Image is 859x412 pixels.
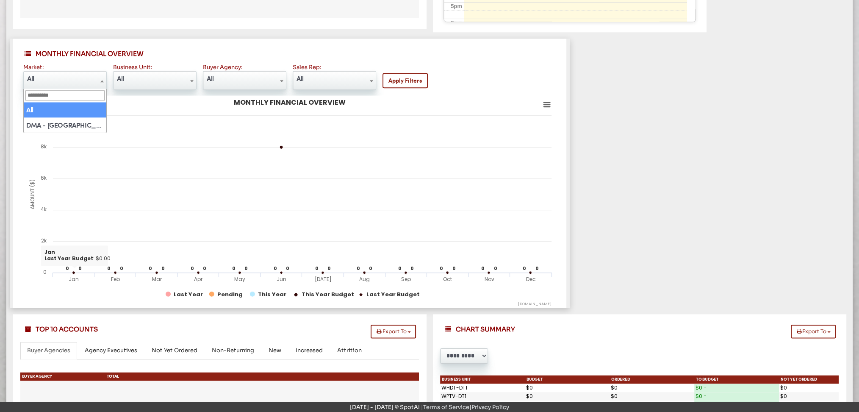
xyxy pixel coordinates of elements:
[43,268,47,276] tspan: 0
[369,265,372,272] tspan: 0
[203,64,242,70] label: Buyer Agency:
[23,71,107,90] span: All
[525,401,610,409] div: $0
[69,276,79,283] tspan: Jan
[523,265,526,272] tspan: 0
[471,404,509,411] a: Privacy Policy
[234,276,245,283] tspan: May
[337,347,362,354] span: Attrition
[27,347,70,354] span: Buyer Agencies
[232,265,236,272] tspan: 0
[277,276,286,283] tspan: Jun
[302,290,354,298] tspan: This Year Budget
[22,374,53,380] span: Buyer Agency
[610,384,694,392] div: $0
[23,64,44,70] label: Market:
[41,174,47,181] tspan: 6k
[217,290,243,298] tspan: Pending
[423,404,469,411] a: Terms of Service
[315,265,319,272] tspan: 0
[526,377,543,383] span: Budget
[449,20,464,25] div: 6pm
[212,347,254,354] span: Non-Returning
[203,71,286,90] span: All
[526,276,535,283] tspan: Dec
[234,97,346,107] tspan: Monthly Financial Overview
[696,401,706,408] span: $0 ↑
[440,265,443,272] tspan: 0
[274,265,277,272] tspan: 0
[296,347,323,354] span: Increased
[23,50,144,58] span: MONTHLY FINANCIAL OVERVIEW
[696,384,706,391] span: $0 ↑
[440,384,525,392] div: WHDT-DT1
[359,276,370,283] tspan: Aug
[194,276,203,283] tspan: Apr
[293,72,376,85] span: All
[518,301,551,306] text: [DOMAIN_NAME]
[293,64,321,70] label: Sales Rep:
[24,102,106,117] li: All
[484,276,494,283] tspan: Nov
[174,290,203,298] tspan: Last Year
[535,265,539,272] tspan: 0
[401,276,411,283] tspan: Sep
[114,72,196,85] span: All
[410,265,414,272] tspan: 0
[286,265,289,272] tspan: 0
[85,347,137,354] span: Agency Executives
[481,265,485,272] tspan: 0
[29,179,36,209] tspan: Amount ($)
[78,265,82,272] tspan: 0
[440,392,525,401] div: WPTV-DT1
[152,276,162,283] tspan: Mar
[149,265,152,272] tspan: 0
[371,325,416,338] button: Export To
[398,265,402,272] tspan: 0
[111,276,120,283] tspan: Feb
[161,265,165,272] tspan: 0
[781,377,817,383] span: Not Yet Ordered
[66,265,69,272] tspan: 0
[152,347,197,354] span: Not Yet Ordered
[610,401,694,409] div: $0
[41,206,47,213] tspan: 4k
[525,384,610,392] div: $0
[452,265,456,272] tspan: 0
[696,393,706,400] span: $0 ↑
[327,265,331,272] tspan: 0
[611,377,630,383] span: Ordered
[41,143,47,150] tspan: 8k
[357,265,360,272] tspan: 0
[443,325,515,333] span: CHART SUMMARY
[315,276,332,283] tspan: [DATE]
[113,64,152,70] label: Business Unit:
[382,73,428,88] button: Apply Filters
[203,265,206,272] tspan: 0
[107,265,111,272] tspan: 0
[258,290,286,298] tspan: This Year
[41,237,47,244] tspan: 2k
[443,276,452,283] tspan: Oct
[269,347,281,354] span: New
[120,265,123,272] tspan: 0
[366,290,420,298] tspan: Last Year Budget
[293,71,376,90] span: All
[440,401,525,409] div: WPTV-DT2
[696,377,718,383] span: To Budget
[791,325,836,338] button: Export To
[610,392,694,401] div: $0
[113,71,197,90] span: All
[107,374,119,380] span: Total
[525,392,610,401] div: $0
[244,265,248,272] tspan: 0
[24,117,106,133] li: DMA - [GEOGRAPHIC_DATA]-[GEOGRAPHIC_DATA]. [PERSON_NAME]
[24,72,106,85] span: All
[23,325,98,334] span: TOP 10 ACCOUNTS
[494,265,497,272] tspan: 0
[203,72,286,85] span: All
[449,3,464,9] div: 5pm
[191,265,194,272] tspan: 0
[442,377,471,383] span: Business Unit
